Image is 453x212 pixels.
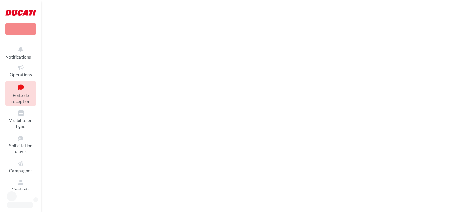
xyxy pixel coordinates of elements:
div: Nouvelle campagne [5,23,36,35]
a: Sollicitation d'avis [5,133,36,156]
a: Opérations [5,63,36,79]
span: Sollicitation d'avis [9,143,32,154]
span: Boîte de réception [11,93,30,104]
span: Visibilité en ligne [9,118,32,129]
a: Contacts [5,177,36,193]
span: Campagnes [9,168,32,173]
span: Contacts [12,187,30,192]
a: Boîte de réception [5,81,36,106]
span: Opérations [10,72,32,77]
a: Campagnes [5,158,36,175]
span: Notifications [5,54,31,60]
a: Visibilité en ligne [5,108,36,131]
